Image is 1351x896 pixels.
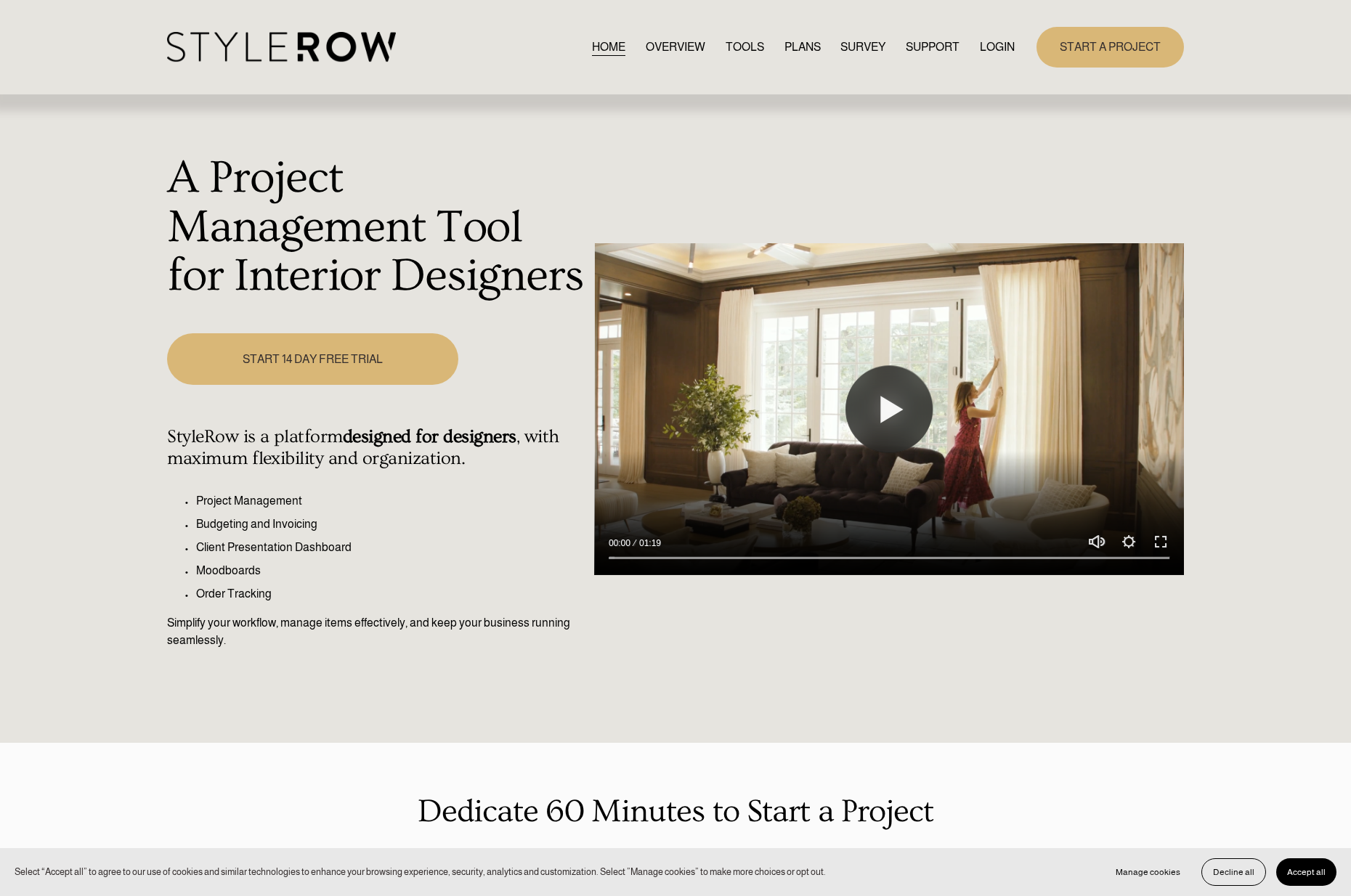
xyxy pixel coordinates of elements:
h1: A Project Management Tool for Interior Designers [167,154,586,301]
a: START 14 DAY FREE TRIAL [167,333,458,385]
a: HOME [592,37,625,57]
p: Project Management [196,492,586,510]
a: folder dropdown [906,37,960,57]
span: Decline all [1213,867,1254,877]
p: Dedicate 60 Minutes to Start a Project [167,787,1184,836]
span: SUPPORT [906,38,960,56]
button: Manage cookies [1105,858,1191,886]
div: Duration [634,536,665,550]
p: Simplify your workflow, manage items effectively, and keep your business running seamlessly. [167,614,586,649]
button: Accept all [1276,858,1336,886]
a: START A PROJECT [1036,27,1184,67]
a: LOGIN [980,37,1015,57]
p: Budgeting and Invoicing [196,516,586,533]
p: Select “Accept all” to agree to our use of cookies and similar technologies to enhance your brows... [15,865,826,879]
span: Manage cookies [1116,867,1180,877]
a: PLANS [784,37,821,57]
p: Order Tracking [196,585,586,603]
a: OVERVIEW [646,37,705,57]
p: Client Presentation Dashboard [196,539,586,556]
span: Accept all [1287,867,1326,877]
input: Seek [609,553,1169,563]
img: StyleRow [167,32,396,62]
strong: designed for designers [343,426,516,447]
a: TOOLS [726,37,764,57]
h4: StyleRow is a platform , with maximum flexibility and organization. [167,426,586,470]
button: Decline all [1201,858,1266,886]
p: Moodboards [196,562,586,579]
button: Play [845,366,933,453]
a: SURVEY [840,37,885,57]
div: Current time [609,536,634,550]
